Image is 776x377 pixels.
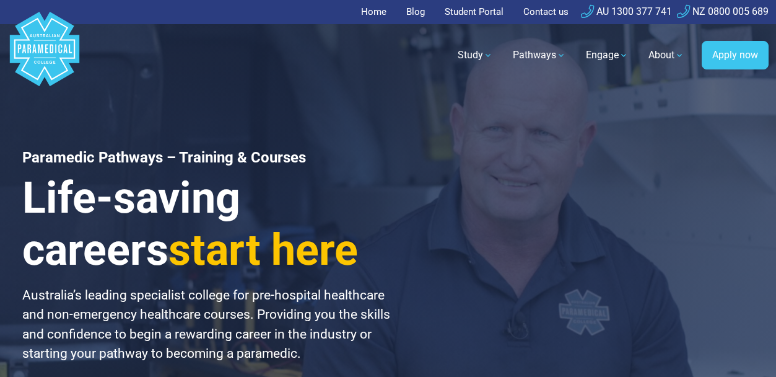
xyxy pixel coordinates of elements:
[505,38,573,73] a: Pathways
[22,149,403,167] h1: Paramedic Pathways – Training & Courses
[578,38,636,73] a: Engage
[450,38,500,73] a: Study
[22,172,403,276] h3: Life-saving careers
[22,286,403,364] p: Australia’s leading specialist college for pre-hospital healthcare and non-emergency healthcare c...
[677,6,769,17] a: NZ 0800 005 689
[581,6,672,17] a: AU 1300 377 741
[7,24,82,87] a: Australian Paramedical College
[641,38,692,73] a: About
[168,224,358,275] span: start here
[702,41,769,69] a: Apply now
